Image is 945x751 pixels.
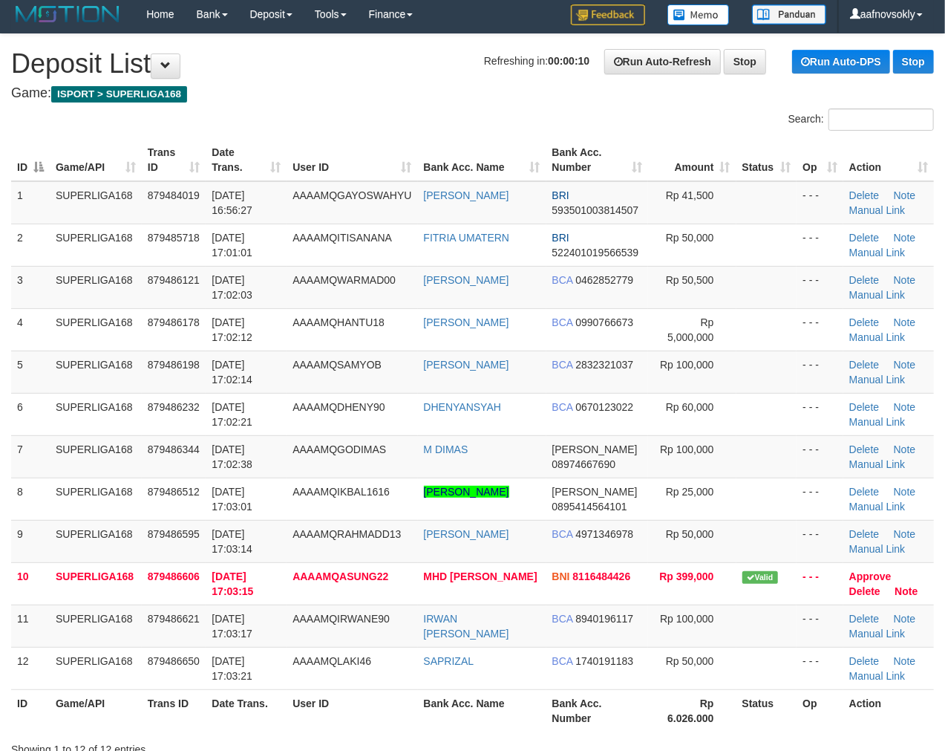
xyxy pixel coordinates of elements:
span: BCA [552,316,573,328]
td: - - - [797,266,843,308]
a: Delete [849,486,879,498]
td: 4 [11,308,50,351]
td: SUPERLIGA168 [50,520,142,562]
span: AAAAMQWARMAD00 [292,274,396,286]
a: [PERSON_NAME] [424,316,509,328]
span: Copy 08974667690 to clipboard [552,458,616,470]
a: Note [894,316,916,328]
span: Rp 50,000 [666,528,714,540]
a: [PERSON_NAME] [424,528,509,540]
a: Manual Link [849,458,906,470]
td: - - - [797,647,843,689]
td: SUPERLIGA168 [50,562,142,605]
td: - - - [797,435,843,478]
span: 879486595 [148,528,200,540]
a: Manual Link [849,247,906,259]
a: Note [894,401,916,413]
th: Date Trans.: activate to sort column ascending [206,139,287,181]
span: Copy 522401019566539 to clipboard [552,247,639,259]
td: 10 [11,562,50,605]
span: BCA [552,274,573,286]
td: SUPERLIGA168 [50,435,142,478]
a: Delete [849,655,879,667]
a: Delete [849,528,879,540]
td: SUPERLIGA168 [50,478,142,520]
td: 9 [11,520,50,562]
span: Rp 50,000 [666,232,714,244]
td: - - - [797,308,843,351]
span: 879486606 [148,570,200,582]
td: - - - [797,181,843,224]
th: Rp 6.026.000 [648,689,736,732]
th: Action: activate to sort column ascending [843,139,934,181]
th: Date Trans. [206,689,287,732]
span: Copy 4971346978 to clipboard [575,528,633,540]
td: 6 [11,393,50,435]
span: [DATE] 17:03:21 [212,655,252,682]
img: MOTION_logo.png [11,3,124,25]
a: MHD [PERSON_NAME] [424,570,537,582]
span: AAAAMQIRWANE90 [292,613,390,625]
a: Note [894,486,916,498]
span: Copy 0462852779 to clipboard [575,274,633,286]
span: BRI [552,232,569,244]
th: Op: activate to sort column ascending [797,139,843,181]
span: AAAAMQHANTU18 [292,316,385,328]
th: Game/API: activate to sort column ascending [50,139,142,181]
span: [DATE] 17:03:14 [212,528,252,555]
span: 879486512 [148,486,200,498]
span: [DATE] 17:02:03 [212,274,252,301]
a: Manual Link [849,331,906,343]
span: Copy 0670123022 to clipboard [575,401,633,413]
span: AAAAMQDHENY90 [292,401,385,413]
h1: Deposit List [11,49,934,79]
span: Rp 50,500 [666,274,714,286]
a: Delete [849,613,879,625]
span: 879484019 [148,189,200,201]
a: Manual Link [849,628,906,640]
a: Manual Link [849,289,906,301]
a: Note [894,655,916,667]
a: Delete [849,585,880,597]
span: AAAAMQIKBAL1616 [292,486,390,498]
th: Status [736,689,797,732]
img: Feedback.jpg [571,4,645,25]
td: - - - [797,393,843,435]
td: - - - [797,605,843,647]
span: 879486621 [148,613,200,625]
th: Amount: activate to sort column ascending [648,139,736,181]
td: SUPERLIGA168 [50,181,142,224]
input: Search: [828,108,934,131]
a: Manual Link [849,374,906,386]
th: Game/API [50,689,142,732]
span: BCA [552,613,573,625]
a: Note [894,528,916,540]
span: AAAAMQGAYOSWAHYU [292,189,411,201]
img: panduan.png [752,4,826,25]
span: 879486344 [148,443,200,455]
a: Delete [849,316,879,328]
a: Run Auto-Refresh [604,49,721,74]
td: 12 [11,647,50,689]
span: Copy 8116484426 to clipboard [573,570,631,582]
a: Note [894,232,916,244]
a: [PERSON_NAME] [424,359,509,371]
td: 11 [11,605,50,647]
th: User ID: activate to sort column ascending [287,139,417,181]
a: Run Auto-DPS [792,50,890,74]
td: 5 [11,351,50,393]
span: [DATE] 16:56:27 [212,189,252,216]
span: ISPORT > SUPERLIGA168 [51,86,187,103]
span: BRI [552,189,569,201]
span: [PERSON_NAME] [552,486,638,498]
a: Delete [849,401,879,413]
span: Copy 2832321037 to clipboard [575,359,633,371]
span: BCA [552,528,573,540]
a: Approve [849,570,892,582]
th: Op [797,689,843,732]
a: Note [894,443,916,455]
span: [DATE] 17:03:17 [212,613,252,640]
span: 879486232 [148,401,200,413]
span: 879485718 [148,232,200,244]
a: Delete [849,274,879,286]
